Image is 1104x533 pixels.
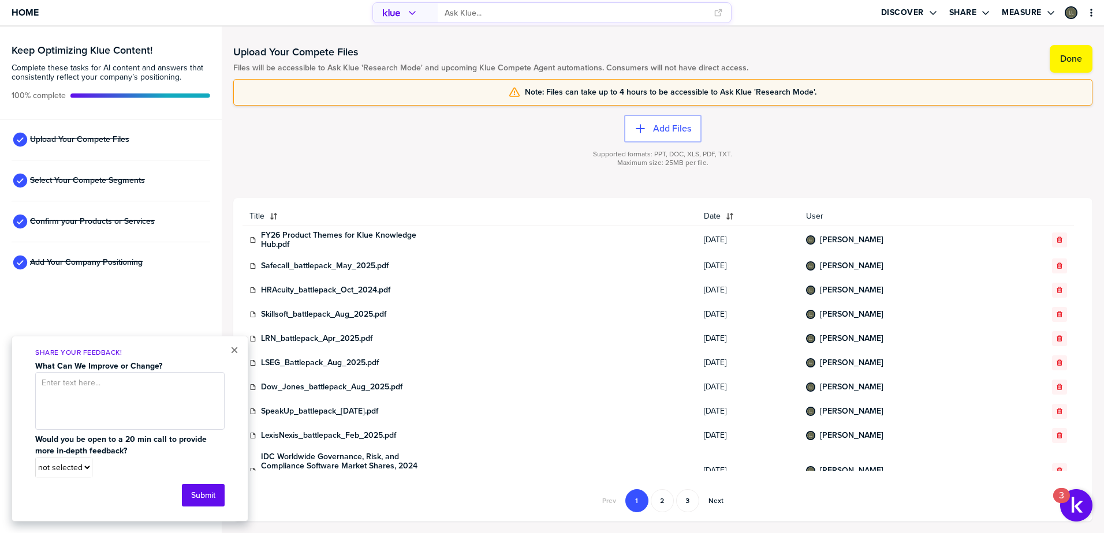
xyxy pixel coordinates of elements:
nav: Pagination Navigation [594,489,732,512]
a: Edit Profile [1064,5,1079,20]
img: 57d6dcb9b6d4b3943da97fe41573ba18-sml.png [807,311,814,318]
span: Home [12,7,39,17]
span: Active [12,91,66,100]
button: Go to page 2 [651,489,674,512]
a: [PERSON_NAME] [820,286,883,295]
label: Share [949,7,977,18]
div: Lindsay Lawler [806,286,815,295]
a: HRAcuity_battlepack_Oct_2024.pdf [261,286,390,295]
h3: Keep Optimizing Klue Content! [12,45,210,55]
div: Lindsay Lawler [806,407,815,416]
img: 57d6dcb9b6d4b3943da97fe41573ba18-sml.png [807,237,814,243]
a: LexisNexis_battlepack_Feb_2025.pdf [261,431,396,440]
img: 57d6dcb9b6d4b3943da97fe41573ba18-sml.png [1066,7,1076,18]
span: Date [704,212,721,221]
img: 57d6dcb9b6d4b3943da97fe41573ba18-sml.png [807,359,814,366]
span: [DATE] [704,382,792,392]
span: Upload Your Compete Files [30,135,129,144]
span: Maximum size: 25MB per file. [617,159,708,167]
a: [PERSON_NAME] [820,431,883,440]
a: [PERSON_NAME] [820,466,883,475]
img: 57d6dcb9b6d4b3943da97fe41573ba18-sml.png [807,262,814,269]
span: [DATE] [704,261,792,271]
label: Done [1060,53,1082,65]
a: Dow_Jones_battlepack_Aug_2025.pdf [261,382,402,392]
input: Ask Klue... [445,3,706,22]
span: Confirm your Products or Services [30,217,155,226]
img: 57d6dcb9b6d4b3943da97fe41573ba18-sml.png [807,384,814,391]
img: 57d6dcb9b6d4b3943da97fe41573ba18-sml.png [807,408,814,415]
h1: Upload Your Compete Files [233,45,748,59]
span: User [806,212,1001,221]
span: Add Your Company Positioning [30,258,143,267]
div: 3 [1059,496,1064,511]
div: Lindsay Lawler [1065,6,1077,19]
span: Note: Files can take up to 4 hours to be accessible to Ask Klue 'Research Mode'. [525,88,816,97]
a: Safecall_battlepack_May_2025.pdf [261,261,389,271]
button: Go to page 3 [676,489,699,512]
span: [DATE] [704,286,792,295]
img: 57d6dcb9b6d4b3943da97fe41573ba18-sml.png [807,432,814,439]
div: Lindsay Lawler [806,431,815,440]
a: Skillsoft_battlepack_Aug_2025.pdf [261,310,386,319]
img: 57d6dcb9b6d4b3943da97fe41573ba18-sml.png [807,335,814,342]
a: [PERSON_NAME] [820,235,883,245]
a: LSEG_Battlepack_Aug_2025.pdf [261,358,379,367]
span: [DATE] [704,235,792,245]
button: Go to previous page [595,489,623,512]
span: Title [249,212,264,221]
div: Lindsay Lawler [806,382,815,392]
span: [DATE] [704,431,792,440]
span: [DATE] [704,334,792,343]
span: [DATE] [704,358,792,367]
button: Open Resource Center, 3 new notifications [1060,489,1092,521]
img: 57d6dcb9b6d4b3943da97fe41573ba18-sml.png [807,467,814,474]
div: Lindsay Lawler [806,235,815,245]
a: FY26 Product Themes for Klue Knowledge Hub.pdf [261,231,434,249]
button: Submit [182,484,225,506]
div: Lindsay Lawler [806,310,815,319]
a: SpeakUp_battlepack_[DATE].pdf [261,407,378,416]
span: Select Your Compete Segments [30,176,145,185]
button: Go to next page [702,489,730,512]
label: Measure [1002,7,1042,18]
button: Close [230,343,238,357]
a: [PERSON_NAME] [820,358,883,367]
span: [DATE] [704,466,792,475]
div: Lindsay Lawler [806,358,815,367]
p: Share Your Feedback! [35,348,225,358]
span: [DATE] [704,407,792,416]
a: [PERSON_NAME] [820,382,883,392]
span: Supported formats: PPT, DOC, XLS, PDF, TXT. [593,150,732,159]
strong: Would you be open to a 20 min call to provide more in-depth feedback? [35,433,209,457]
label: Discover [881,7,924,18]
a: IDC Worldwide Governance, Risk, and Compliance Software Market Shares, 2024 Diligent Retains Top ... [261,452,434,489]
span: Complete these tasks for AI content and answers that consistently reflect your company’s position... [12,63,210,82]
a: LRN_battlepack_Apr_2025.pdf [261,334,372,343]
a: [PERSON_NAME] [820,261,883,271]
div: Lindsay Lawler [806,261,815,271]
div: Lindsay Lawler [806,466,815,475]
div: Lindsay Lawler [806,334,815,343]
a: [PERSON_NAME] [820,310,883,319]
a: [PERSON_NAME] [820,334,883,343]
a: [PERSON_NAME] [820,407,883,416]
label: Add Files [653,123,691,134]
span: [DATE] [704,310,792,319]
span: Files will be accessible to Ask Klue 'Research Mode' and upcoming Klue Compete Agent automations.... [233,63,748,73]
strong: What Can We Improve or Change? [35,360,162,372]
img: 57d6dcb9b6d4b3943da97fe41573ba18-sml.png [807,287,814,294]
